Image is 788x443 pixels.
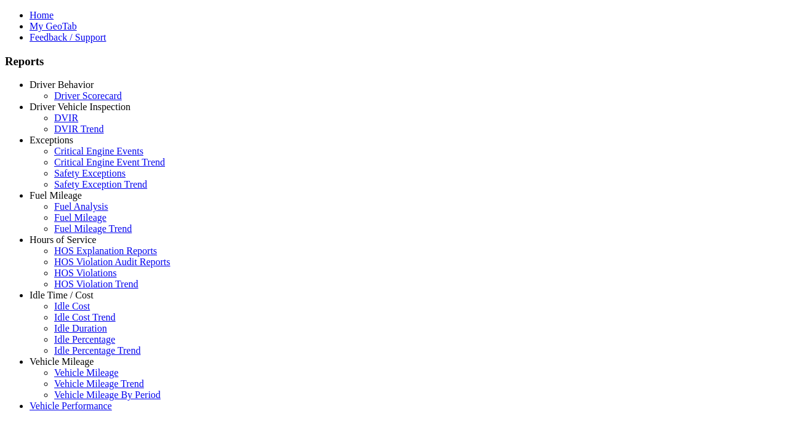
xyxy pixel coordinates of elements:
a: Driver Scorecard [54,90,122,101]
a: HOS Explanation Reports [54,245,157,256]
a: Feedback / Support [30,32,106,42]
a: Idle Percentage Trend [54,345,140,356]
a: Fuel Analysis [54,201,108,212]
a: Vehicle Mileage Trend [54,378,144,389]
a: HOS Violation Audit Reports [54,257,171,267]
a: Exceptions [30,135,73,145]
a: Fuel Mileage Trend [54,223,132,234]
a: Idle Cost Trend [54,312,116,322]
a: Fuel Mileage [30,190,82,201]
a: Driver Behavior [30,79,94,90]
a: Critical Engine Events [54,146,143,156]
a: Safety Exception Trend [54,179,147,190]
a: Hours of Service [30,234,96,245]
h3: Reports [5,55,783,68]
a: Vehicle Mileage [54,367,118,378]
a: Idle Duration [54,323,107,333]
a: Idle Cost [54,301,90,311]
a: Critical Engine Event Trend [54,157,165,167]
a: HOS Violations [54,268,116,278]
a: Idle Time / Cost [30,290,94,300]
a: Home [30,10,54,20]
a: Idle Percentage [54,334,115,345]
a: Vehicle Performance [30,401,112,411]
a: Driver Vehicle Inspection [30,102,131,112]
a: HOS Violation Trend [54,279,139,289]
a: Vehicle Mileage [30,356,94,367]
a: DVIR Trend [54,124,103,134]
a: Safety Exceptions [54,168,126,178]
a: Vehicle Mileage By Period [54,389,161,400]
a: My GeoTab [30,21,77,31]
a: DVIR [54,113,78,123]
a: Fuel Mileage [54,212,107,223]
